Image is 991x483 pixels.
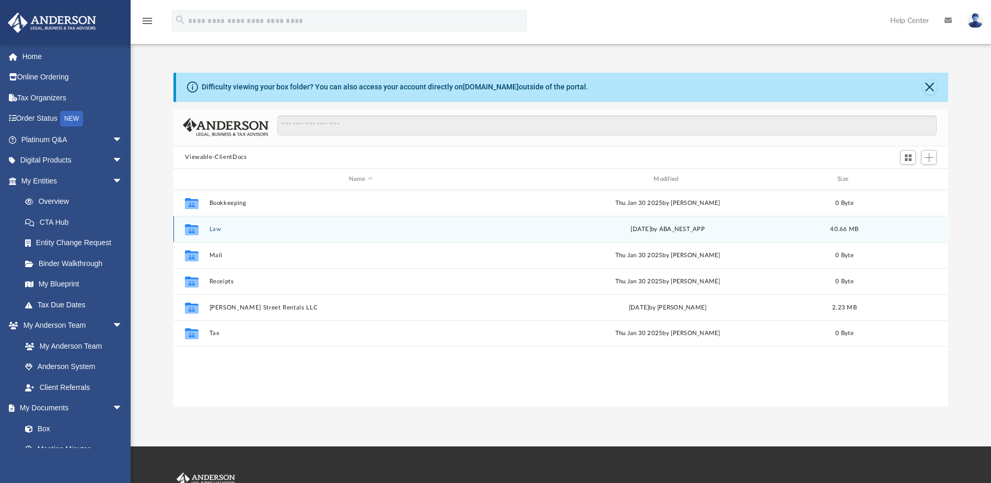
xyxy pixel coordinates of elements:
div: Thu Jan 30 2025 by [PERSON_NAME] [517,199,819,208]
button: Receipts [209,278,512,285]
button: Add [921,150,937,165]
button: Bookkeeping [209,200,512,206]
a: menu [141,20,154,27]
span: 0 Byte [836,331,854,337]
a: Overview [15,191,138,212]
button: Switch to Grid View [900,150,916,165]
div: Thu Jan 30 2025 by [PERSON_NAME] [517,277,819,286]
a: My Anderson Team [15,336,128,356]
div: [DATE] by [PERSON_NAME] [517,303,819,313]
span: arrow_drop_down [112,150,133,171]
a: [DOMAIN_NAME] [463,83,519,91]
span: arrow_drop_down [112,170,133,192]
a: Digital Productsarrow_drop_down [7,150,138,171]
span: 0 Byte [836,252,854,258]
img: Anderson Advisors Platinum Portal [5,13,99,33]
a: Tax Organizers [7,87,138,108]
a: Home [7,46,138,67]
a: Meeting Minutes [15,439,133,460]
div: Difficulty viewing your box folder? You can also access your account directly on outside of the p... [202,82,588,93]
div: id [178,175,204,184]
a: Box [15,418,128,439]
span: 2.23 MB [832,305,857,310]
span: arrow_drop_down [112,129,133,151]
div: NEW [60,111,83,126]
a: My Entitiesarrow_drop_down [7,170,138,191]
a: Anderson System [15,356,133,377]
img: User Pic [967,13,983,28]
a: Binder Walkthrough [15,253,138,274]
a: Online Ordering [7,67,138,88]
div: Thu Jan 30 2025 by [PERSON_NAME] [517,329,819,339]
div: Thu Jan 30 2025 by [PERSON_NAME] [517,251,819,260]
button: Viewable-ClientDocs [185,153,247,162]
a: Order StatusNEW [7,108,138,130]
a: Client Referrals [15,377,133,398]
a: CTA Hub [15,212,138,233]
i: search [174,14,186,26]
i: menu [141,15,154,27]
span: arrow_drop_down [112,315,133,337]
button: Law [209,226,512,233]
span: 0 Byte [836,279,854,284]
span: arrow_drop_down [112,398,133,419]
div: grid [173,190,948,406]
div: id [870,175,943,184]
a: Platinum Q&Aarrow_drop_down [7,129,138,150]
div: [DATE] by ABA_NEST_APP [517,225,819,234]
a: My Blueprint [15,274,133,295]
a: Entity Change Request [15,233,138,254]
button: Close [923,80,937,95]
button: Mail [209,252,512,259]
button: [PERSON_NAME] Street Rentals LLC [209,304,512,311]
a: Tax Due Dates [15,294,138,315]
a: My Anderson Teamarrow_drop_down [7,315,133,336]
a: My Documentsarrow_drop_down [7,398,133,419]
div: Modified [516,175,819,184]
button: Tax [209,330,512,337]
input: Search files and folders [277,116,937,135]
span: 40.66 MB [831,226,859,232]
div: Name [209,175,512,184]
div: Size [824,175,866,184]
span: 0 Byte [836,200,854,206]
